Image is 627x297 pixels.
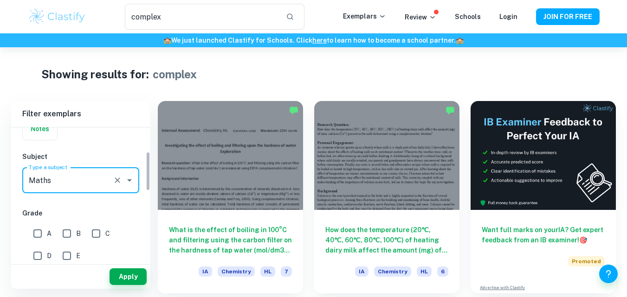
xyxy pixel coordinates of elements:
[455,13,481,20] a: Schools
[2,35,625,45] h6: We just launched Clastify for Schools. Click to learn how to become a school partner.
[199,266,212,277] span: IA
[281,266,292,277] span: 7
[417,266,432,277] span: HL
[437,266,448,277] span: 6
[28,7,87,26] img: Clastify logo
[153,66,197,82] h1: complex
[355,266,368,277] span: IA
[22,208,139,218] h6: Grade
[480,284,525,291] a: Advertise with Clastify
[314,101,459,293] a: How does the temperature (20℃, 40℃, 60℃, 80℃, 100℃) of heating dairy milk affect the amount (mg) ...
[123,174,136,187] button: Open
[110,268,147,285] button: Apply
[446,106,455,115] img: Marked
[47,228,52,239] span: A
[163,37,171,44] span: 🏫
[29,163,67,171] label: Type a subject
[482,225,605,245] h6: Want full marks on your IA ? Get expert feedback from an IB examiner!
[499,13,517,20] a: Login
[47,251,52,261] span: D
[11,101,150,127] h6: Filter exemplars
[536,8,600,25] button: JOIN FOR FREE
[158,101,303,293] a: What is the effect of boiling in 100°C and filtering using the carbon filter on the hardness of t...
[76,251,80,261] span: E
[169,225,292,255] h6: What is the effect of boiling in 100°C and filtering using the carbon filter on the hardness of t...
[325,225,448,255] h6: How does the temperature (20℃, 40℃, 60℃, 80℃, 100℃) of heating dairy milk affect the amount (mg) ...
[471,101,616,210] img: Thumbnail
[471,101,616,293] a: Want full marks on yourIA? Get expert feedback from an IB examiner!PromotedAdvertise with Clastify
[456,37,464,44] span: 🏫
[260,266,275,277] span: HL
[343,11,386,21] p: Exemplars
[76,228,81,239] span: B
[105,228,110,239] span: C
[568,256,605,266] span: Promoted
[405,12,436,22] p: Review
[125,4,278,30] input: Search for any exemplars...
[312,37,327,44] a: here
[579,236,587,244] span: 🎯
[218,266,255,277] span: Chemistry
[599,265,618,283] button: Help and Feedback
[374,266,411,277] span: Chemistry
[23,118,57,140] button: Notes
[22,152,139,162] h6: Subject
[111,174,124,187] button: Clear
[41,66,149,82] h1: Showing results for:
[289,106,298,115] img: Marked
